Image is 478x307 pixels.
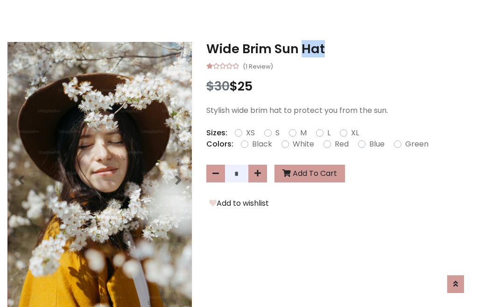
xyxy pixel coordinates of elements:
label: Red [335,139,349,150]
label: XS [246,127,255,139]
p: Sizes: [206,127,227,139]
h3: Wide Brim Sun Hat [206,42,471,56]
span: $30 [206,77,230,95]
label: White [293,139,314,150]
button: Add To Cart [274,165,345,182]
small: (1 Review) [243,60,273,71]
label: M [300,127,307,139]
p: Stylish wide brim hat to protect you from the sun. [206,105,471,116]
button: Add to wishlist [206,197,272,209]
label: S [275,127,280,139]
label: Green [405,139,429,150]
span: 25 [238,77,253,95]
label: L [327,127,330,139]
p: Colors: [206,139,233,150]
label: Blue [369,139,385,150]
label: Black [252,139,272,150]
label: XL [351,127,359,139]
h3: $ [206,79,471,94]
